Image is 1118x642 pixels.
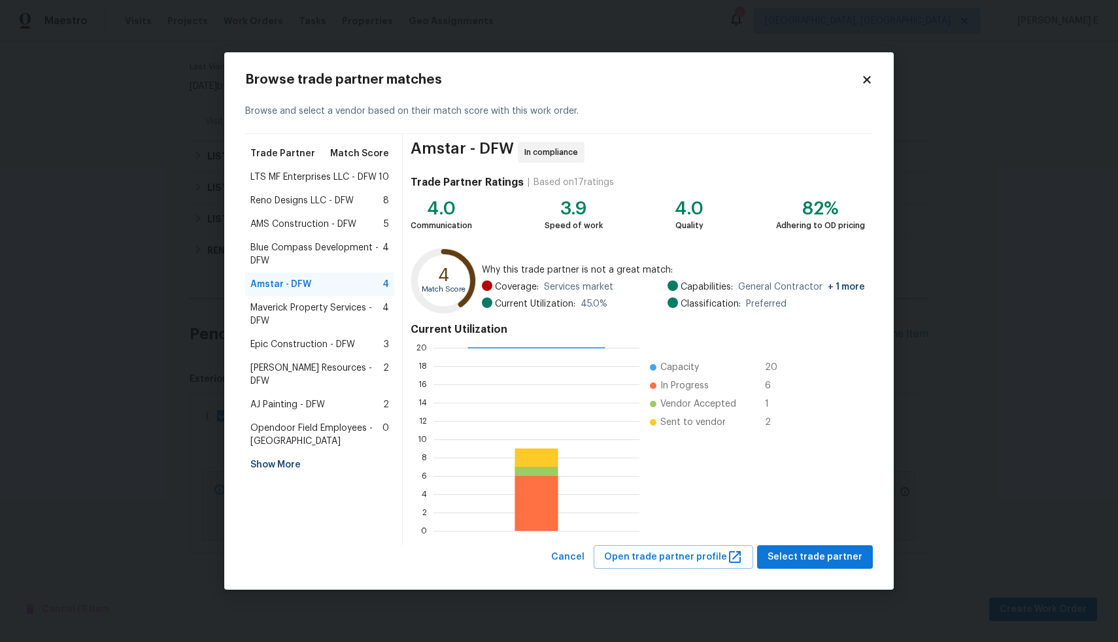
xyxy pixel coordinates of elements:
[581,297,607,311] span: 45.0 %
[382,301,389,328] span: 4
[422,508,427,516] text: 2
[245,453,394,477] div: Show More
[411,219,472,232] div: Communication
[768,549,862,566] span: Select trade partner
[765,416,786,429] span: 2
[524,176,534,189] div: |
[330,147,389,160] span: Match Score
[411,176,524,189] h4: Trade Partner Ratings
[544,280,613,294] span: Services market
[551,549,584,566] span: Cancel
[776,219,865,232] div: Adhering to OD pricing
[546,545,590,569] button: Cancel
[534,176,614,189] div: Based on 17 ratings
[250,398,325,411] span: AJ Painting - DFW
[382,241,389,267] span: 4
[411,202,472,215] div: 4.0
[828,282,865,292] span: + 1 more
[765,379,786,392] span: 6
[594,545,753,569] button: Open trade partner profile
[419,416,427,424] text: 12
[660,361,699,374] span: Capacity
[495,280,539,294] span: Coverage:
[250,422,382,448] span: Opendoor Field Employees - [GEOGRAPHIC_DATA]
[421,526,427,534] text: 0
[250,338,355,351] span: Epic Construction - DFW
[418,398,427,406] text: 14
[250,171,377,184] span: LTS MF Enterprises LLC - DFW
[418,362,427,369] text: 18
[250,218,356,231] span: AMS Construction - DFW
[422,286,466,293] text: Match Score
[384,218,389,231] span: 5
[482,263,865,277] span: Why this trade partner is not a great match:
[422,453,427,461] text: 8
[660,416,726,429] span: Sent to vendor
[411,142,514,163] span: Amstar - DFW
[675,202,703,215] div: 4.0
[738,280,865,294] span: General Contractor
[765,361,786,374] span: 20
[382,278,389,291] span: 4
[383,362,389,388] span: 2
[384,338,389,351] span: 3
[746,297,787,311] span: Preferred
[545,219,603,232] div: Speed of work
[245,73,861,86] h2: Browse trade partner matches
[383,398,389,411] span: 2
[681,297,741,311] span: Classification:
[438,265,449,284] text: 4
[382,422,389,448] span: 0
[411,323,865,336] h4: Current Utilization
[416,343,427,351] text: 20
[495,297,575,311] span: Current Utilization:
[250,241,382,267] span: Blue Compass Development - DFW
[418,435,427,443] text: 10
[245,89,873,134] div: Browse and select a vendor based on their match score with this work order.
[765,397,786,411] span: 1
[524,146,583,159] span: In compliance
[675,219,703,232] div: Quality
[250,301,382,328] span: Maverick Property Services - DFW
[604,549,743,566] span: Open trade partner profile
[250,278,311,291] span: Amstar - DFW
[379,171,389,184] span: 10
[776,202,865,215] div: 82%
[422,471,427,479] text: 6
[418,380,427,388] text: 16
[545,202,603,215] div: 3.9
[660,379,709,392] span: In Progress
[681,280,733,294] span: Capabilities:
[383,194,389,207] span: 8
[757,545,873,569] button: Select trade partner
[250,362,383,388] span: [PERSON_NAME] Resources - DFW
[422,490,427,498] text: 4
[250,147,315,160] span: Trade Partner
[250,194,354,207] span: Reno Designs LLC - DFW
[660,397,736,411] span: Vendor Accepted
